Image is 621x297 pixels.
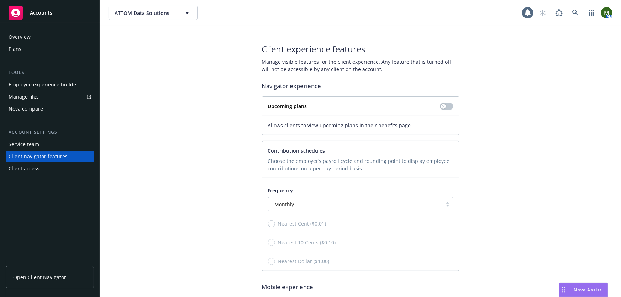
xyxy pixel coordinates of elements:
div: Tools [6,69,94,76]
div: Account settings [6,129,94,136]
a: Nova compare [6,103,94,115]
span: Accounts [30,10,52,16]
p: Contribution schedules [268,147,453,154]
strong: Upcoming plans [268,103,307,110]
div: Drag to move [559,283,568,297]
div: Plans [9,43,21,55]
div: Nova compare [9,103,43,115]
a: Accounts [6,3,94,23]
span: Allows clients to view upcoming plans in their benefits page [268,122,453,129]
span: Client experience features [262,43,459,55]
a: Client navigator features [6,151,94,162]
button: Nova Assist [559,283,608,297]
span: Nearest Cent ($0.01) [278,220,326,227]
a: Client access [6,163,94,174]
a: Report a Bug [552,6,566,20]
p: Choose the employer’s payroll cycle and rounding point to display employee contributions on a per... [268,157,453,172]
div: Service team [9,139,39,150]
div: Manage files [9,91,39,102]
span: Nearest Dollar ($1.00) [278,258,330,265]
span: Navigator experience [262,81,459,91]
span: Monthly [275,201,294,208]
p: Frequency [268,187,453,194]
img: photo [601,7,612,18]
div: Overview [9,31,31,43]
div: Client access [9,163,40,174]
a: Search [568,6,583,20]
a: Start snowing [536,6,550,20]
span: Manage visible features for the client experience. Any feature that is turned off will not be acc... [262,58,459,73]
div: Employee experience builder [9,79,78,90]
span: Nova Assist [574,287,602,293]
span: Nearest 10 Cents ($0.10) [278,239,336,246]
a: Employee experience builder [6,79,94,90]
input: Nearest 10 Cents ($0.10) [268,239,275,246]
a: Manage files [6,91,94,102]
input: Nearest Cent ($0.01) [268,220,275,227]
button: ATTOM Data Solutions [109,6,198,20]
span: Mobile experience [262,282,459,292]
a: Overview [6,31,94,43]
span: ATTOM Data Solutions [115,9,176,17]
span: Monthly [272,201,439,208]
a: Plans [6,43,94,55]
a: Switch app [585,6,599,20]
span: Open Client Navigator [13,274,66,281]
a: Service team [6,139,94,150]
input: Nearest Dollar ($1.00) [268,258,275,265]
div: Client navigator features [9,151,68,162]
